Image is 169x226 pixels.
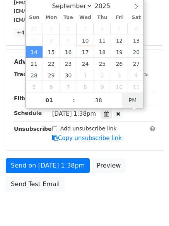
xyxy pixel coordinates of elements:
[77,34,94,46] span: September 10, 2025
[14,71,40,77] strong: Tracking
[128,46,145,58] span: September 20, 2025
[6,158,90,173] a: Send on [DATE] 1:38pm
[77,46,94,58] span: September 17, 2025
[94,46,111,58] span: September 18, 2025
[60,58,77,69] span: September 23, 2025
[43,46,60,58] span: September 15, 2025
[77,15,94,20] span: Wed
[128,34,145,46] span: September 13, 2025
[43,58,60,69] span: September 22, 2025
[128,15,145,20] span: Sat
[52,135,122,142] a: Copy unsubscribe link
[60,34,77,46] span: September 9, 2025
[43,69,60,81] span: September 29, 2025
[111,46,128,58] span: September 19, 2025
[94,34,111,46] span: September 11, 2025
[60,81,77,92] span: October 7, 2025
[75,92,122,108] input: Minute
[6,177,65,192] a: Send Test Email
[128,69,145,81] span: October 4, 2025
[14,17,100,23] small: [EMAIL_ADDRESS][DOMAIN_NAME]
[111,81,128,92] span: October 10, 2025
[14,58,155,66] h5: Advanced
[43,15,60,20] span: Mon
[111,58,128,69] span: September 26, 2025
[92,2,120,10] input: Year
[14,126,52,132] strong: Unsubscribe
[130,189,169,226] iframe: Chat Widget
[77,58,94,69] span: September 24, 2025
[94,58,111,69] span: September 25, 2025
[26,69,43,81] span: September 28, 2025
[26,34,43,46] span: September 7, 2025
[26,23,43,34] span: August 31, 2025
[128,81,145,92] span: October 11, 2025
[94,81,111,92] span: October 9, 2025
[77,81,94,92] span: October 8, 2025
[14,28,46,38] a: +47 more
[26,46,43,58] span: September 14, 2025
[111,69,128,81] span: October 3, 2025
[60,125,117,133] label: Add unsubscribe link
[111,34,128,46] span: September 12, 2025
[14,110,42,116] strong: Schedule
[60,23,77,34] span: September 2, 2025
[77,23,94,34] span: September 3, 2025
[14,95,34,101] strong: Filters
[60,15,77,20] span: Tue
[26,15,43,20] span: Sun
[92,158,126,173] a: Preview
[43,81,60,92] span: October 6, 2025
[26,92,73,108] input: Hour
[14,8,100,14] small: [EMAIL_ADDRESS][DOMAIN_NAME]
[43,23,60,34] span: September 1, 2025
[26,58,43,69] span: September 21, 2025
[26,81,43,92] span: October 5, 2025
[94,69,111,81] span: October 2, 2025
[122,92,143,108] span: Click to toggle
[73,92,75,108] span: :
[128,58,145,69] span: September 27, 2025
[52,110,96,117] span: [DATE] 1:38pm
[60,46,77,58] span: September 16, 2025
[94,23,111,34] span: September 4, 2025
[128,23,145,34] span: September 6, 2025
[60,69,77,81] span: September 30, 2025
[77,69,94,81] span: October 1, 2025
[111,23,128,34] span: September 5, 2025
[43,34,60,46] span: September 8, 2025
[94,15,111,20] span: Thu
[111,15,128,20] span: Fri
